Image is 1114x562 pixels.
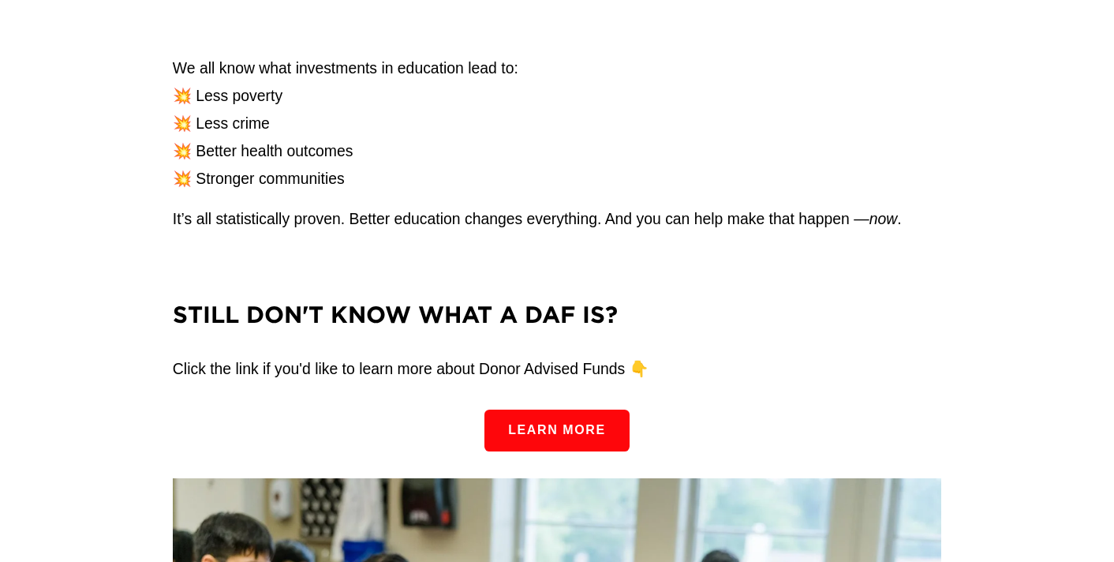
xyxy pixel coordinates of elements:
p: We all know what investments in education lead to: 💥 Less poverty 💥 Less crime 💥 Better health ou... [173,54,941,193]
strong: Still Don't Know What a DAF Is? [173,301,618,327]
p: It’s all statistically proven. Better education changes everything. And you can help make that ha... [173,205,941,233]
a: Learn more [484,410,630,451]
em: now [869,210,898,227]
p: Click the link if you'd like to learn more about Donor Advised Funds 👇 [173,355,941,383]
